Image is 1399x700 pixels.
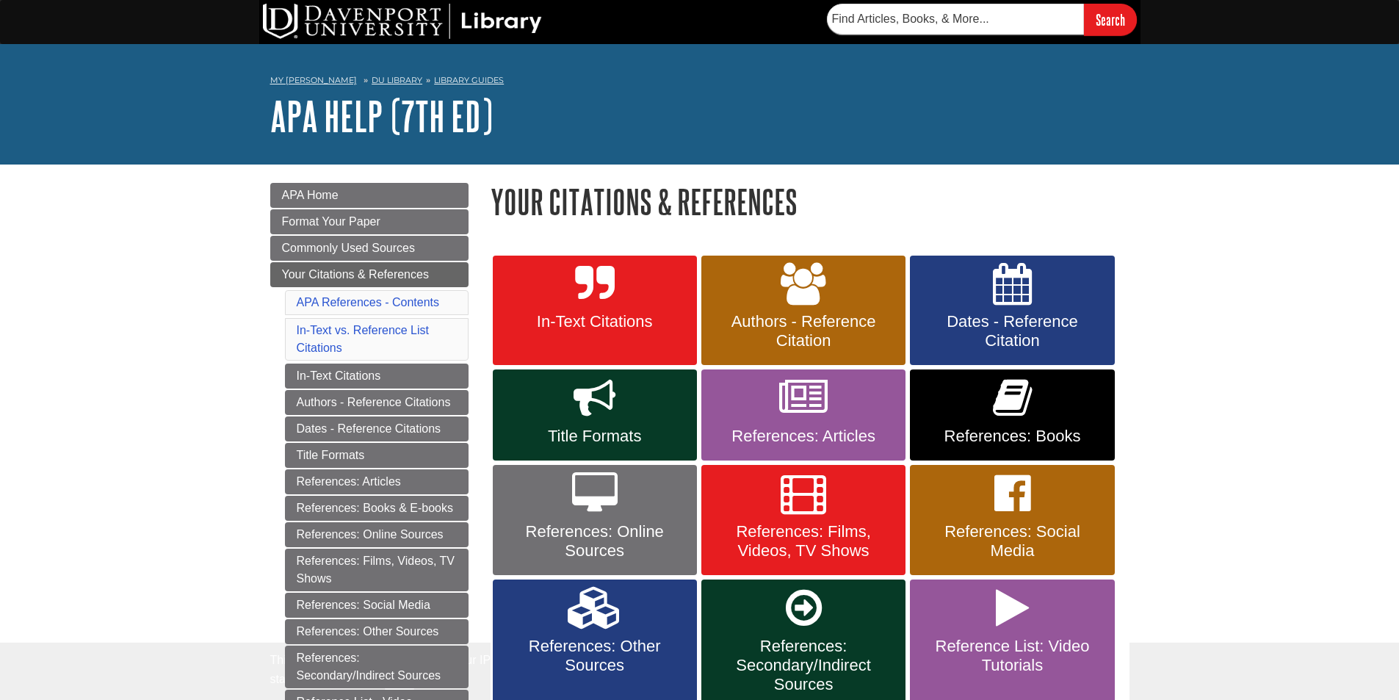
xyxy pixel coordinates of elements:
span: Authors - Reference Citation [712,312,894,350]
a: References: Social Media [285,593,469,618]
a: References: Online Sources [493,465,697,575]
a: Commonly Used Sources [270,236,469,261]
a: References: Films, Videos, TV Shows [285,549,469,591]
span: References: Online Sources [504,522,686,560]
span: References: Secondary/Indirect Sources [712,637,894,694]
span: References: Articles [712,427,894,446]
a: APA Home [270,183,469,208]
a: Library Guides [434,75,504,85]
a: References: Articles [285,469,469,494]
a: References: Social Media [910,465,1114,575]
nav: breadcrumb [270,71,1129,94]
span: Your Citations & References [282,268,429,281]
a: Title Formats [493,369,697,461]
a: My [PERSON_NAME] [270,74,357,87]
span: Title Formats [504,427,686,446]
a: In-Text Citations [285,364,469,389]
a: References: Online Sources [285,522,469,547]
span: References: Other Sources [504,637,686,675]
input: Search [1084,4,1137,35]
span: Commonly Used Sources [282,242,415,254]
a: Authors - Reference Citation [701,256,905,366]
a: Dates - Reference Citations [285,416,469,441]
span: In-Text Citations [504,312,686,331]
span: References: Social Media [921,522,1103,560]
a: Format Your Paper [270,209,469,234]
a: Authors - Reference Citations [285,390,469,415]
span: APA Home [282,189,339,201]
span: Reference List: Video Tutorials [921,637,1103,675]
a: In-Text Citations [493,256,697,366]
input: Find Articles, Books, & More... [827,4,1084,35]
a: APA References - Contents [297,296,439,308]
a: DU Library [372,75,422,85]
span: References: Films, Videos, TV Shows [712,522,894,560]
h1: Your Citations & References [491,183,1129,220]
a: References: Other Sources [285,619,469,644]
a: References: Secondary/Indirect Sources [285,646,469,688]
form: Searches DU Library's articles, books, and more [827,4,1137,35]
a: In-Text vs. Reference List Citations [297,324,430,354]
img: DU Library [263,4,542,39]
a: APA Help (7th Ed) [270,93,493,139]
a: References: Books [910,369,1114,461]
span: Format Your Paper [282,215,380,228]
a: References: Films, Videos, TV Shows [701,465,905,575]
a: References: Books & E-books [285,496,469,521]
a: Title Formats [285,443,469,468]
span: Dates - Reference Citation [921,312,1103,350]
span: References: Books [921,427,1103,446]
a: Your Citations & References [270,262,469,287]
a: Dates - Reference Citation [910,256,1114,366]
a: References: Articles [701,369,905,461]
